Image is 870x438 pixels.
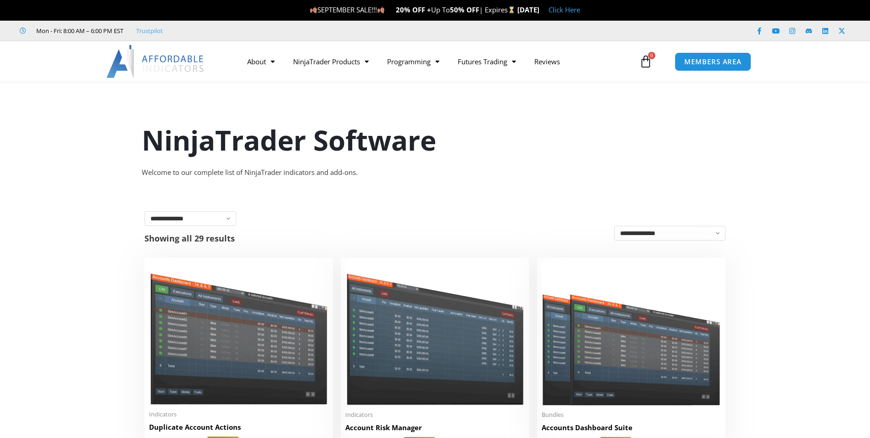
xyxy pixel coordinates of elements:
img: Duplicate Account Actions [149,262,328,405]
img: LogoAI | Affordable Indicators – NinjaTrader [106,45,205,78]
img: 🍂 [377,6,384,13]
img: ⌛ [508,6,515,13]
a: Click Here [549,5,580,14]
a: NinjaTrader Products [284,51,378,72]
h2: Account Risk Manager [345,423,525,432]
p: Showing all 29 results [144,234,235,242]
a: Programming [378,51,449,72]
a: Futures Trading [449,51,525,72]
a: MEMBERS AREA [675,52,751,71]
strong: 50% OFF [450,5,479,14]
span: SEPTEMBER SALE!!! Up To | Expires [310,5,517,14]
span: Bundles [542,411,721,419]
img: Account Risk Manager [345,262,525,405]
a: Trustpilot [136,25,163,36]
img: Accounts Dashboard Suite [542,262,721,405]
a: Reviews [525,51,569,72]
h1: NinjaTrader Software [142,121,729,159]
span: Indicators [149,410,328,418]
nav: Menu [238,51,637,72]
a: About [238,51,284,72]
strong: 20% OFF + [396,5,431,14]
h2: Accounts Dashboard Suite [542,423,721,432]
select: Shop order [614,226,726,241]
span: MEMBERS AREA [684,58,742,65]
span: Mon - Fri: 8:00 AM – 6:00 PM EST [34,25,123,36]
div: Welcome to our complete list of NinjaTrader indicators and add-ons. [142,166,729,179]
img: 🍂 [310,6,317,13]
a: Account Risk Manager [345,423,525,437]
a: 0 [626,48,666,75]
a: Duplicate Account Actions [149,422,328,437]
span: 0 [648,52,655,59]
span: Indicators [345,411,525,419]
h2: Duplicate Account Actions [149,422,328,432]
a: Accounts Dashboard Suite [542,423,721,437]
strong: [DATE] [517,5,539,14]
